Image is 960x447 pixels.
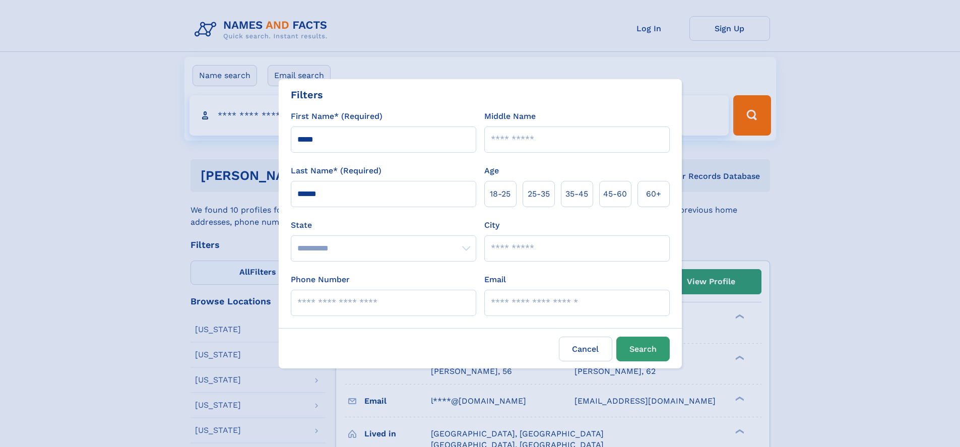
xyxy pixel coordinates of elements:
label: Last Name* (Required) [291,165,381,177]
label: First Name* (Required) [291,110,382,122]
label: Middle Name [484,110,536,122]
span: 25‑35 [528,188,550,200]
label: Cancel [559,337,612,361]
span: 60+ [646,188,661,200]
span: 45‑60 [603,188,627,200]
label: City [484,219,499,231]
label: State [291,219,476,231]
label: Email [484,274,506,286]
button: Search [616,337,670,361]
div: Filters [291,87,323,102]
span: 35‑45 [565,188,588,200]
label: Age [484,165,499,177]
span: 18‑25 [490,188,510,200]
label: Phone Number [291,274,350,286]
